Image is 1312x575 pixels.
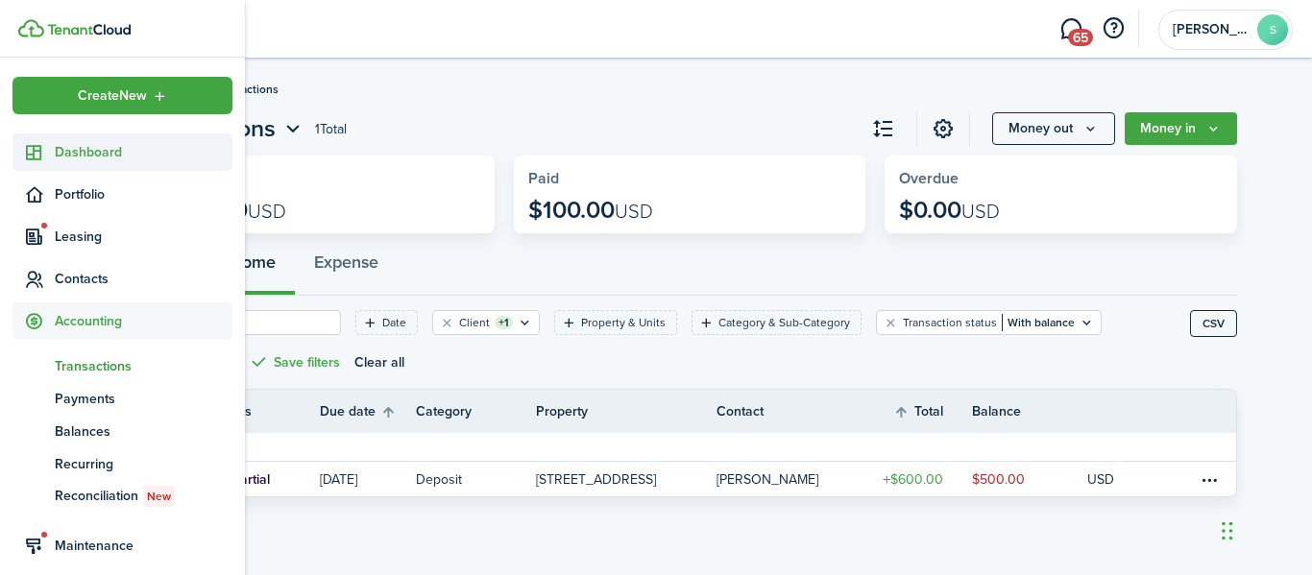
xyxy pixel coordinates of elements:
div: Drag [1222,502,1233,560]
table-amount-title: $600.00 [883,469,943,490]
th: Status [214,401,320,421]
header-page-total: 1 Total [315,119,347,139]
filter-tag: Open filter [355,310,418,335]
span: Transactions [55,356,232,376]
button: Open menu [992,112,1115,145]
a: [PERSON_NAME] [717,462,857,496]
p: USD [1087,469,1114,490]
filter-tag: Open filter [554,310,677,335]
a: [STREET_ADDRESS] [536,462,717,496]
span: Balances [55,421,232,442]
filter-tag-counter: +1 [495,316,513,329]
span: Leasing [55,227,232,247]
span: Accounting [55,311,232,331]
th: Contact [717,401,857,421]
filter-tag: Open filter [692,310,862,335]
span: Reconciliation [55,486,232,507]
img: TenantCloud [47,24,131,36]
th: Sort [893,400,972,423]
filter-tag-label: Category & Sub-Category [718,314,850,331]
span: USD [961,197,1000,226]
a: Recurring [12,447,232,480]
button: Open menu [12,77,232,114]
a: Payments [12,382,232,415]
a: Transactions [12,349,232,382]
p: [DATE] [320,469,357,490]
a: Deposit [416,462,536,496]
a: Messaging [1053,5,1089,54]
filter-tag-label: Transaction status [903,314,997,331]
span: Transactions [213,81,279,98]
filter-tag-label: Property & Units [581,314,666,331]
button: Save filters [249,349,340,374]
button: Open resource center [1097,12,1130,45]
button: Clear filter [883,315,899,330]
span: Contacts [55,269,232,289]
button: Clear filter [439,315,455,330]
a: $600.00 [857,462,972,496]
a: USD [1087,462,1140,496]
span: Create New [78,89,147,103]
th: Category [416,401,536,421]
widget-stats-title: Overdue [899,170,1223,187]
span: 65 [1068,29,1093,46]
th: Sort [320,400,416,423]
filter-tag-value: With balance [1002,314,1075,331]
span: Recurring [55,454,232,474]
span: Portfolio [55,184,232,204]
span: Payments [55,389,232,409]
p: $100.00 [528,197,653,224]
a: [DATE] [320,462,416,496]
filter-tag: Open filter [432,310,540,335]
a: ReconciliationNew [12,480,232,513]
button: Open menu [1125,112,1237,145]
table-profile-info-text: [PERSON_NAME] [717,472,818,488]
span: Shelby [1173,23,1250,36]
widget-stats-title: Paid [528,170,852,187]
span: Dashboard [55,142,232,162]
th: Balance [972,401,1087,421]
p: $0.00 [899,197,1000,224]
input: Search here... [165,314,334,332]
filter-tag-label: Date [382,314,406,331]
button: Expense [295,238,398,296]
span: New [147,488,171,505]
button: CSV [1190,310,1237,337]
widget-stats-title: Outstanding [157,170,480,187]
table-amount-description: $500.00 [972,469,1025,490]
iframe: Chat Widget [1216,483,1312,575]
button: Money in [1125,112,1237,145]
a: Balances [12,415,232,447]
button: Money out [992,112,1115,145]
span: USD [615,197,653,226]
button: Clear all [354,349,404,374]
filter-tag-label: Client [459,314,490,331]
span: USD [248,197,286,226]
p: [STREET_ADDRESS] [536,469,656,490]
table-info-title: Deposit [416,469,462,490]
span: Maintenance [55,536,232,556]
th: Property [536,401,717,421]
avatar-text: S [1257,14,1288,45]
a: $500.00 [972,462,1087,496]
a: Partial [214,462,320,496]
filter-tag: Open filter [876,310,1102,335]
a: Dashboard [12,133,232,171]
img: TenantCloud [18,19,44,37]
